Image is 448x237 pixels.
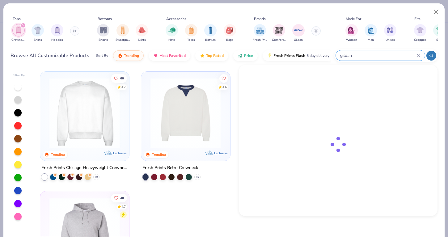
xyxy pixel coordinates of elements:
[224,24,236,42] button: filter button
[196,175,199,179] span: + 5
[224,78,301,148] img: 230d1666-f904-4a08-b6b8-0d22bf50156f
[142,164,198,172] div: Fresh Prints Retro Crewneck
[436,38,442,42] span: Slim
[96,53,108,58] div: Sort By
[13,16,21,22] div: Tops
[253,24,267,42] div: filter for Fresh Prints
[387,27,394,34] img: Unisex Image
[118,53,123,58] img: trending.gif
[226,38,233,42] span: Bags
[207,27,214,34] img: Bottles Image
[11,24,26,42] button: filter button
[346,16,361,22] div: Made For
[185,24,197,42] button: filter button
[11,52,89,59] div: Browse All Customizable Products
[414,38,426,42] span: Cropped
[34,27,41,34] img: Shirts Image
[386,38,395,42] span: Unisex
[433,24,446,42] div: filter for Slim
[294,38,303,42] span: Gildan
[267,53,272,58] img: flash.gif
[430,6,442,18] button: Close
[195,50,228,61] button: Top Rated
[98,16,112,22] div: Bottoms
[233,50,258,61] button: Price
[414,24,426,42] button: filter button
[116,38,130,42] span: Sweatpants
[124,53,139,58] span: Trending
[147,78,224,148] img: 3abb6cdb-110e-4e18-92a0-dbcd4e53f056
[414,16,421,22] div: Fits
[54,27,61,34] img: Hoodies Image
[254,16,266,22] div: Brands
[34,38,42,42] span: Shirts
[294,26,303,35] img: Gildan Image
[113,50,144,61] button: Trending
[120,197,124,200] span: 40
[416,27,424,34] img: Cropped Image
[222,85,226,89] div: 4.6
[219,74,228,83] button: Like
[11,38,26,42] span: Crewnecks
[384,24,396,42] div: filter for Unisex
[32,24,44,42] div: filter for Shirts
[138,27,146,34] img: Skirts Image
[253,38,267,42] span: Fresh Prints
[263,50,334,61] button: Fresh Prints Flash5 day delivery
[136,24,148,42] div: filter for Skirts
[41,164,128,172] div: Fresh Prints Chicago Heavyweight Crewneck
[149,50,190,61] button: Most Favorited
[345,24,358,42] div: filter for Women
[348,27,355,34] img: Women Image
[206,53,224,58] span: Top Rated
[214,151,227,155] span: Exclusive
[255,26,264,35] img: Fresh Prints Image
[168,38,175,42] span: Hats
[166,24,178,42] div: filter for Hats
[367,27,374,34] img: Men Image
[166,24,178,42] button: filter button
[111,194,127,202] button: Like
[185,24,197,42] div: filter for Totes
[116,24,130,42] div: filter for Sweatpants
[345,24,358,42] button: filter button
[46,78,123,148] img: 1358499d-a160-429c-9f1e-ad7a3dc244c9
[272,24,286,42] div: filter for Comfort Colors
[100,27,107,34] img: Shorts Image
[113,151,127,155] span: Exclusive
[120,77,124,80] span: 60
[97,24,109,42] button: filter button
[119,27,126,34] img: Sweatpants Image
[244,53,253,58] span: Price
[272,24,286,42] button: filter button
[95,175,98,179] span: + 9
[365,24,377,42] button: filter button
[121,205,126,209] div: 4.7
[253,24,267,42] button: filter button
[340,52,417,59] input: Try "T-Shirt"
[15,27,22,34] img: Crewnecks Image
[51,38,63,42] span: Hoodies
[274,26,284,35] img: Comfort Colors Image
[13,73,25,78] div: Filter By
[292,24,305,42] button: filter button
[168,27,175,34] img: Hats Image
[436,27,443,34] img: Slim Image
[153,53,158,58] img: most_fav.gif
[51,24,63,42] div: filter for Hoodies
[188,27,195,34] img: Totes Image
[205,38,216,42] span: Bottles
[224,24,236,42] div: filter for Bags
[97,24,109,42] div: filter for Shorts
[187,38,195,42] span: Totes
[166,16,186,22] div: Accessories
[433,24,446,42] button: filter button
[273,53,305,58] span: Fresh Prints Flash
[204,24,217,42] button: filter button
[51,24,63,42] button: filter button
[159,53,186,58] span: Most Favorited
[99,38,108,42] span: Shorts
[306,52,329,59] span: 5 day delivery
[111,74,127,83] button: Like
[368,38,374,42] span: Men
